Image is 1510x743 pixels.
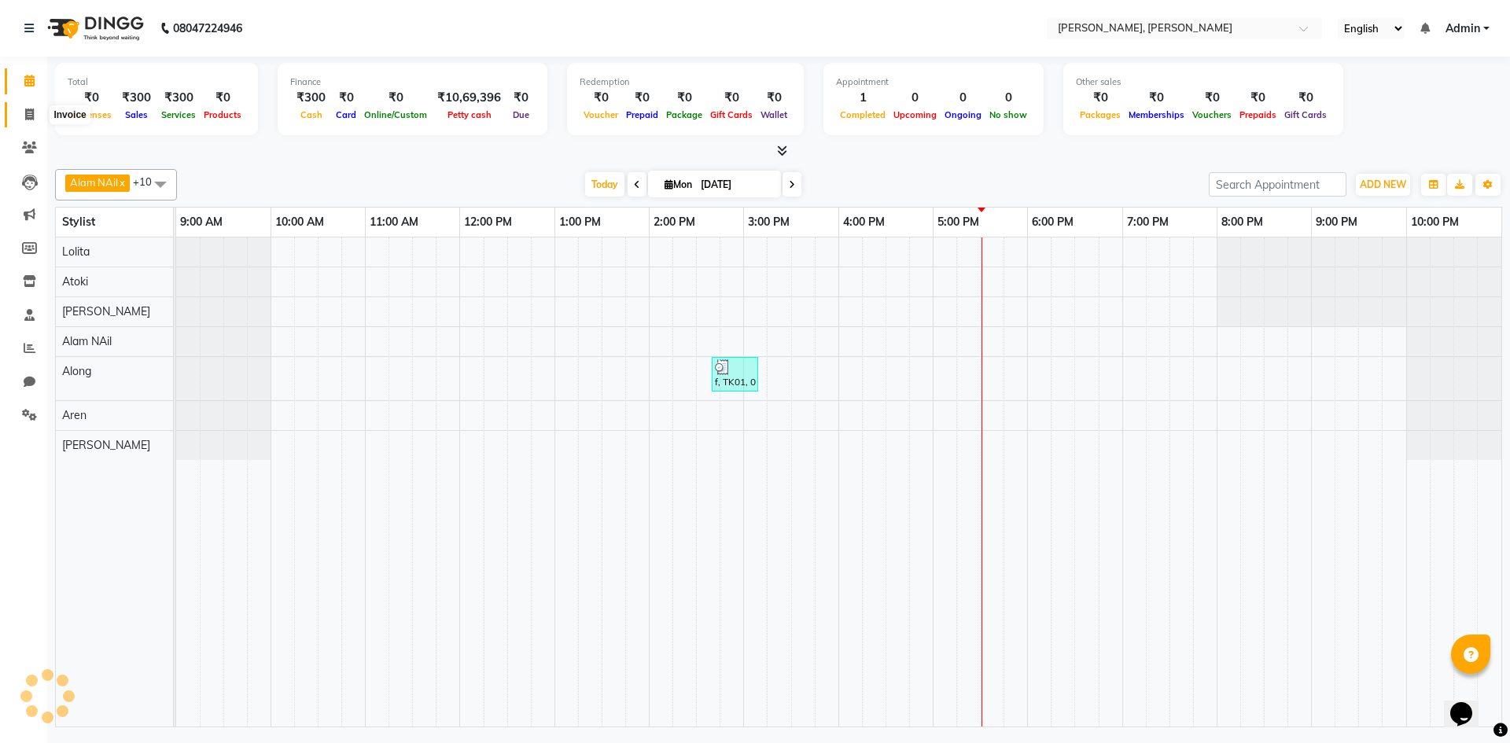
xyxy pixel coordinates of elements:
[1236,89,1280,107] div: ₹0
[62,245,90,259] span: Lolita
[176,211,226,234] a: 9:00 AM
[366,211,422,234] a: 11:00 AM
[157,89,200,107] div: ₹300
[757,109,791,120] span: Wallet
[1076,109,1125,120] span: Packages
[118,176,125,189] a: x
[1028,211,1077,234] a: 6:00 PM
[706,109,757,120] span: Gift Cards
[444,109,495,120] span: Petty cash
[460,211,516,234] a: 12:00 PM
[332,109,360,120] span: Card
[661,178,696,190] span: Mon
[62,304,150,318] span: [PERSON_NAME]
[622,109,662,120] span: Prepaid
[757,89,791,107] div: ₹0
[555,211,605,234] a: 1:00 PM
[622,89,662,107] div: ₹0
[580,75,791,89] div: Redemption
[290,89,332,107] div: ₹300
[40,6,148,50] img: logo
[1444,680,1494,727] iframe: chat widget
[1076,75,1331,89] div: Other sales
[200,109,245,120] span: Products
[133,175,164,188] span: +10
[1076,89,1125,107] div: ₹0
[585,172,624,197] span: Today
[580,109,622,120] span: Voucher
[290,75,535,89] div: Finance
[68,75,245,89] div: Total
[1356,174,1410,196] button: ADD NEW
[706,89,757,107] div: ₹0
[839,211,889,234] a: 4:00 PM
[1123,211,1173,234] a: 7:00 PM
[431,89,507,107] div: ₹10,69,396
[62,274,88,289] span: Atoki
[509,109,533,120] span: Due
[116,89,157,107] div: ₹300
[934,211,983,234] a: 5:00 PM
[941,109,985,120] span: Ongoing
[70,176,118,189] span: Alam NAil
[985,89,1031,107] div: 0
[50,105,90,124] div: Invoice
[1188,89,1236,107] div: ₹0
[360,109,431,120] span: Online/Custom
[713,359,757,389] div: f, TK01, 02:40 PM-03:10 PM, Haircut (Men) - Normal
[696,173,775,197] input: 2025-09-01
[332,89,360,107] div: ₹0
[62,364,91,378] span: Along
[662,89,706,107] div: ₹0
[836,89,889,107] div: 1
[62,438,150,452] span: [PERSON_NAME]
[1217,211,1267,234] a: 8:00 PM
[941,89,985,107] div: 0
[1312,211,1361,234] a: 9:00 PM
[889,89,941,107] div: 0
[200,89,245,107] div: ₹0
[68,89,116,107] div: ₹0
[662,109,706,120] span: Package
[744,211,794,234] a: 3:00 PM
[1280,89,1331,107] div: ₹0
[296,109,326,120] span: Cash
[1125,109,1188,120] span: Memberships
[836,109,889,120] span: Completed
[157,109,200,120] span: Services
[507,89,535,107] div: ₹0
[62,408,87,422] span: Aren
[1360,178,1406,190] span: ADD NEW
[650,211,699,234] a: 2:00 PM
[121,109,152,120] span: Sales
[985,109,1031,120] span: No show
[62,334,112,348] span: Alam NAil
[1236,109,1280,120] span: Prepaids
[580,89,622,107] div: ₹0
[1125,89,1188,107] div: ₹0
[1188,109,1236,120] span: Vouchers
[1446,20,1480,37] span: Admin
[1407,211,1463,234] a: 10:00 PM
[889,109,941,120] span: Upcoming
[173,6,242,50] b: 08047224946
[1280,109,1331,120] span: Gift Cards
[1209,172,1346,197] input: Search Appointment
[836,75,1031,89] div: Appointment
[360,89,431,107] div: ₹0
[62,215,95,229] span: Stylist
[271,211,328,234] a: 10:00 AM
